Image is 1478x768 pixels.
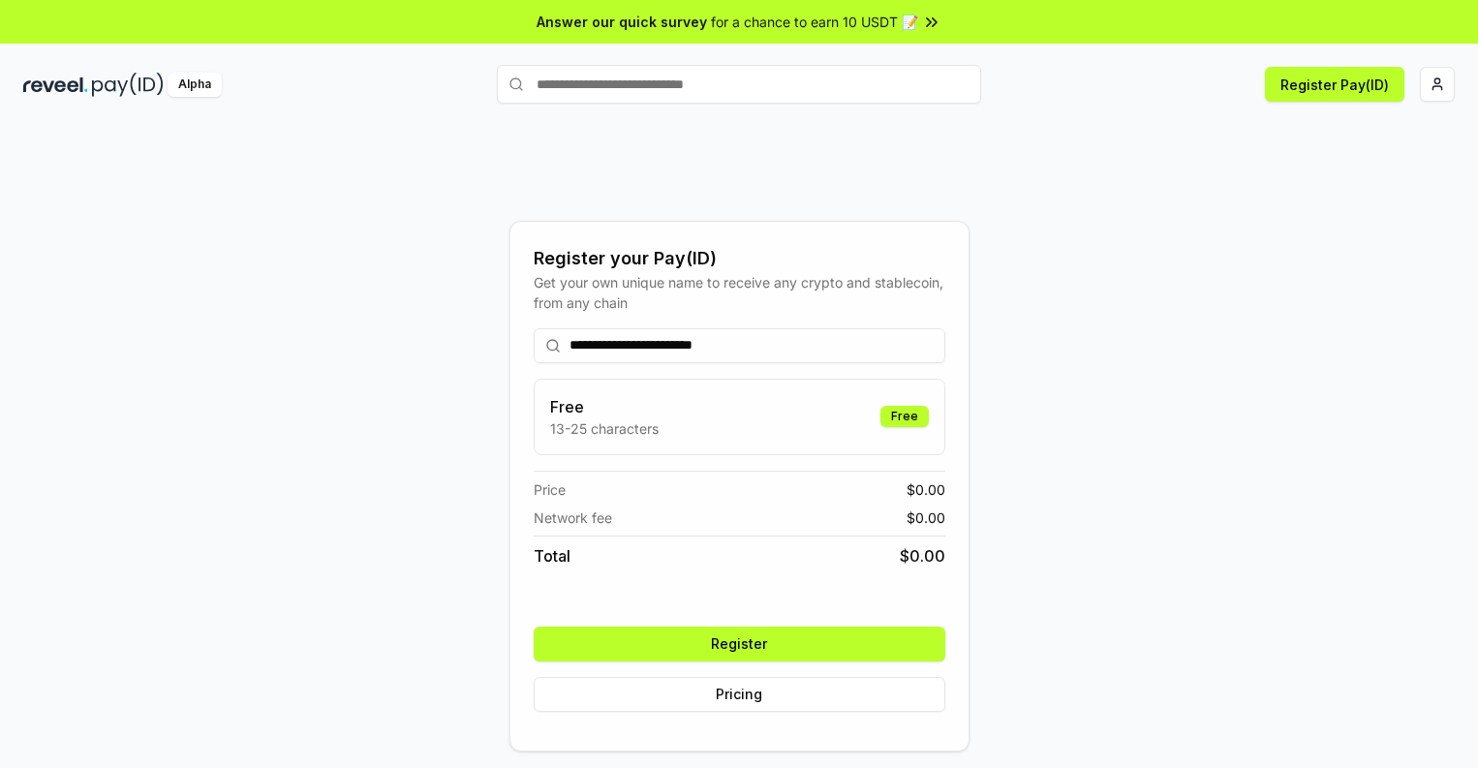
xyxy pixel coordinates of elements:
[534,479,566,500] span: Price
[711,12,918,32] span: for a chance to earn 10 USDT 📝
[92,73,164,97] img: pay_id
[168,73,222,97] div: Alpha
[534,272,945,313] div: Get your own unique name to receive any crypto and stablecoin, from any chain
[23,73,88,97] img: reveel_dark
[537,12,707,32] span: Answer our quick survey
[534,507,612,528] span: Network fee
[880,406,929,427] div: Free
[907,479,945,500] span: $ 0.00
[550,418,659,439] p: 13-25 characters
[900,544,945,568] span: $ 0.00
[907,507,945,528] span: $ 0.00
[534,544,570,568] span: Total
[550,395,659,418] h3: Free
[1265,67,1404,102] button: Register Pay(ID)
[534,245,945,272] div: Register your Pay(ID)
[534,677,945,712] button: Pricing
[534,627,945,661] button: Register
